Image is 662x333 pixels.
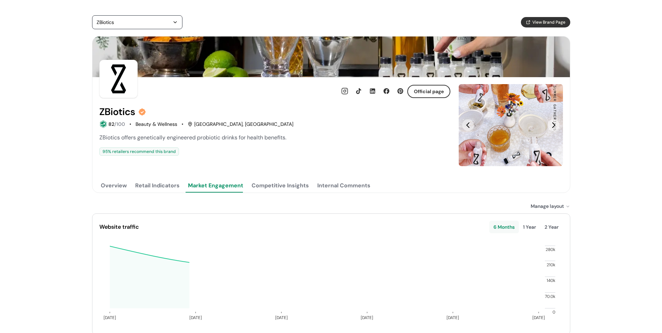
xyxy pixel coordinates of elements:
button: Market Engagement [187,179,245,193]
button: View Brand Page [521,17,570,27]
div: [GEOGRAPHIC_DATA], [GEOGRAPHIC_DATA] [188,121,293,128]
text: 210k [547,262,555,268]
span: ZBiotics offers genetically engineered probiotic drinks for health benefits. [99,134,286,141]
span: 82 [108,121,114,127]
div: Slide 1 [459,84,563,166]
button: Official page [407,85,450,98]
button: Next Slide [548,119,559,131]
tspan: [DATE] [104,315,116,320]
div: Internal Comments [317,181,370,190]
button: Previous Slide [462,119,474,131]
text: 0 [553,309,555,315]
div: 1 Year [519,221,540,233]
div: 95 % retailers recommend this brand [99,147,179,156]
tspan: [DATE] [532,315,545,320]
button: Competitive Insights [250,179,310,193]
span: /100 [114,121,125,127]
button: Overview [99,179,128,193]
div: 2 Year [540,221,563,233]
button: Retail Indicators [134,179,181,193]
h2: ZBiotics [99,106,135,117]
tspan: [DATE] [275,315,287,320]
text: 140k [547,278,555,283]
span: View Brand Page [532,19,565,25]
div: 6 Months [489,221,519,233]
tspan: [DATE] [189,315,202,320]
img: Brand Photo [99,60,138,98]
tspan: [DATE] [361,315,373,320]
div: Carousel [459,84,563,166]
div: Website traffic [99,223,489,231]
div: Manage layout [531,203,570,210]
tspan: [DATE] [447,315,459,320]
img: Brand cover image [92,36,570,77]
text: 70.0k [545,294,555,299]
div: ZBiotics [97,18,171,26]
img: Slide 0 [459,84,563,166]
div: Beauty & Wellness [136,121,177,128]
text: 280k [546,247,555,252]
